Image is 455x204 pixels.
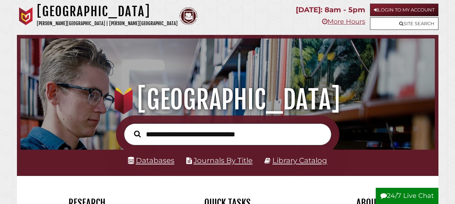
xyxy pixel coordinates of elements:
[37,4,178,19] h1: [GEOGRAPHIC_DATA]
[370,4,438,16] a: Login to My Account
[179,7,197,25] img: Calvin Theological Seminary
[130,129,144,139] button: Search
[370,17,438,30] a: Site Search
[37,19,178,28] p: [PERSON_NAME][GEOGRAPHIC_DATA] | [PERSON_NAME][GEOGRAPHIC_DATA]
[27,84,428,115] h1: [GEOGRAPHIC_DATA]
[296,4,365,16] p: [DATE]: 8am - 5pm
[272,156,327,165] a: Library Catalog
[193,156,253,165] a: Journals By Title
[322,18,365,26] a: More Hours
[134,130,141,137] i: Search
[17,7,35,25] img: Calvin University
[128,156,174,165] a: Databases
